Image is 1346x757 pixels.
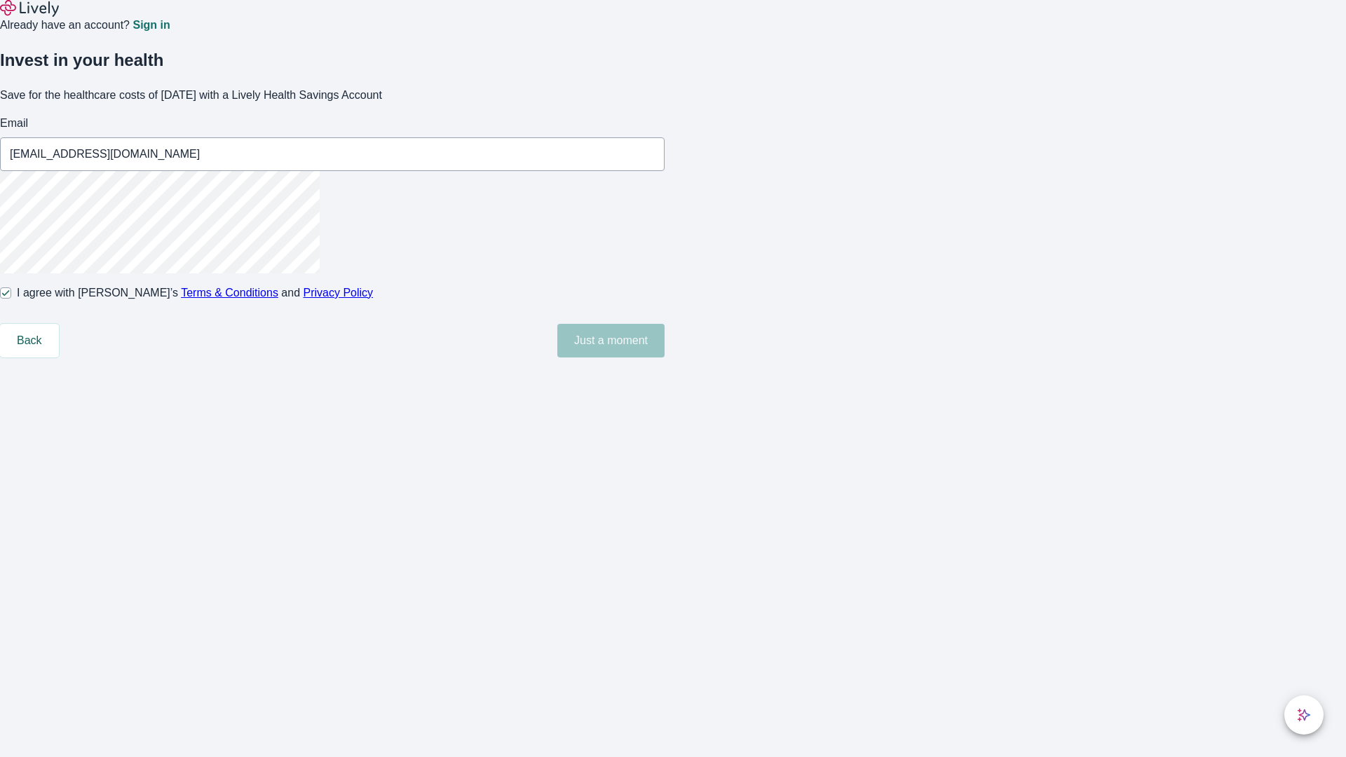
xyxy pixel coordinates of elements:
[1297,708,1311,722] svg: Lively AI Assistant
[17,285,373,301] span: I agree with [PERSON_NAME]’s and
[304,287,374,299] a: Privacy Policy
[132,20,170,31] a: Sign in
[181,287,278,299] a: Terms & Conditions
[1284,695,1324,735] button: chat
